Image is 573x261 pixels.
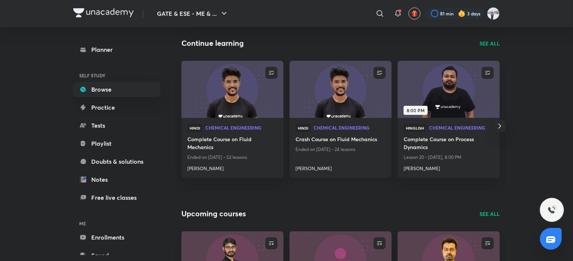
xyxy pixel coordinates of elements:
[314,125,386,130] span: Chemical Engineering
[73,136,160,151] a: Playlist
[429,125,494,131] a: Chemical Engineering
[73,82,160,97] a: Browse
[73,100,160,115] a: Practice
[314,125,386,131] a: Chemical Engineering
[73,8,134,19] a: Company Logo
[73,154,160,169] a: Doubts & solutions
[290,61,392,118] a: new-thumbnail
[73,118,160,133] a: Tests
[398,61,500,118] a: new-thumbnail8:00 PM
[187,135,277,152] a: Complete Course on Fluid Mechanics
[73,190,160,205] a: Free live classes
[152,6,233,21] button: GATE & ESE - ME & ...
[404,152,494,162] p: Lesson 20 • [DATE], 8:00 PM
[73,230,160,245] a: Enrollments
[458,10,466,17] img: streak
[205,125,277,131] a: Chemical Engineering
[296,145,386,154] p: Ended on [DATE] • 24 lessons
[296,124,311,132] span: Hindi
[187,162,277,172] a: [PERSON_NAME]
[73,217,160,230] h6: ME
[181,61,283,118] a: new-thumbnail
[487,7,500,20] img: Nikhil
[429,125,494,130] span: Chemical Engineering
[404,135,494,152] a: Complete Course on Process Dynamics
[73,172,160,187] a: Notes
[404,124,426,132] span: Hinglish
[73,69,160,82] h6: SELF STUDY
[296,135,386,145] a: Crash Course on Fluid Mechanics
[73,8,134,17] img: Company Logo
[181,38,244,49] h2: Continue learning
[480,210,500,218] a: SEE ALL
[205,125,277,130] span: Chemical Engineering
[411,10,418,17] img: avatar
[404,106,428,115] span: 8:00 PM
[547,205,556,214] img: ttu
[181,208,246,219] h2: Upcoming courses
[480,39,500,47] a: SEE ALL
[296,162,386,172] a: [PERSON_NAME]
[180,60,284,118] img: new-thumbnail
[409,8,421,20] button: avatar
[187,124,202,132] span: Hindi
[187,152,277,162] p: Ended on [DATE] • 52 lessons
[404,162,494,172] a: [PERSON_NAME]
[73,42,160,57] a: Planner
[397,60,501,118] img: new-thumbnail
[288,60,392,118] img: new-thumbnail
